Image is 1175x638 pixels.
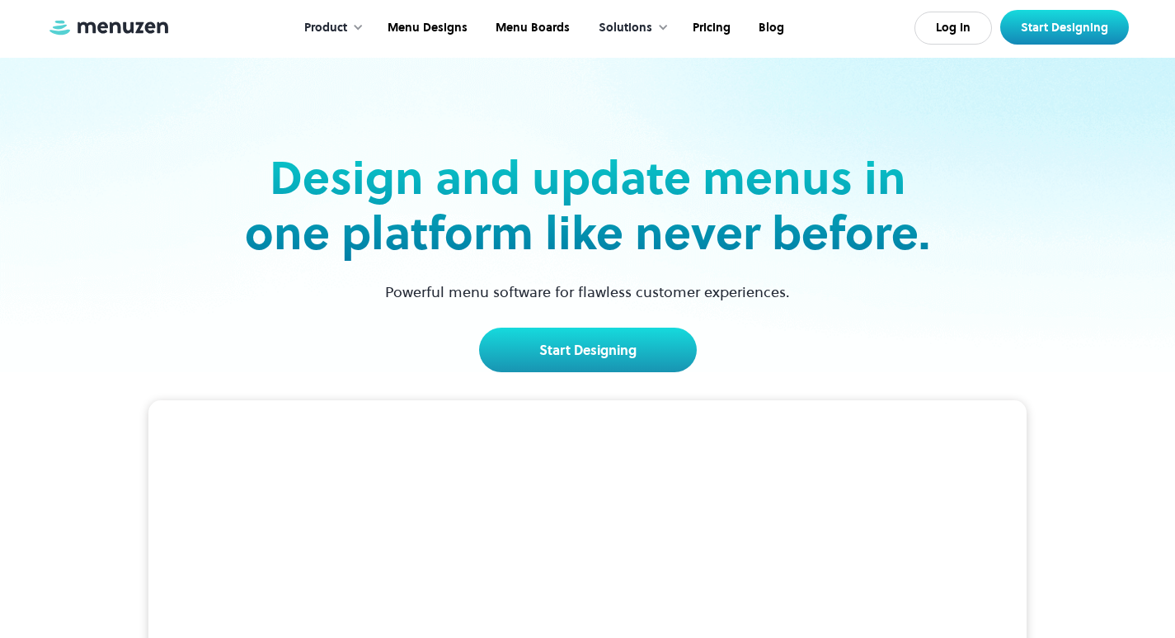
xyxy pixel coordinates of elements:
h2: Design and update menus in one platform like never before. [240,150,936,261]
div: Solutions [582,2,677,54]
p: Powerful menu software for flawless customer experiences. [364,281,811,303]
div: Product [288,2,372,54]
a: Blog [743,2,797,54]
a: Start Designing [479,328,697,372]
div: Solutions [599,19,652,37]
a: Menu Designs [372,2,480,54]
div: Product [304,19,347,37]
a: Pricing [677,2,743,54]
a: Menu Boards [480,2,582,54]
a: Log In [914,12,992,45]
a: Start Designing [1000,10,1129,45]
